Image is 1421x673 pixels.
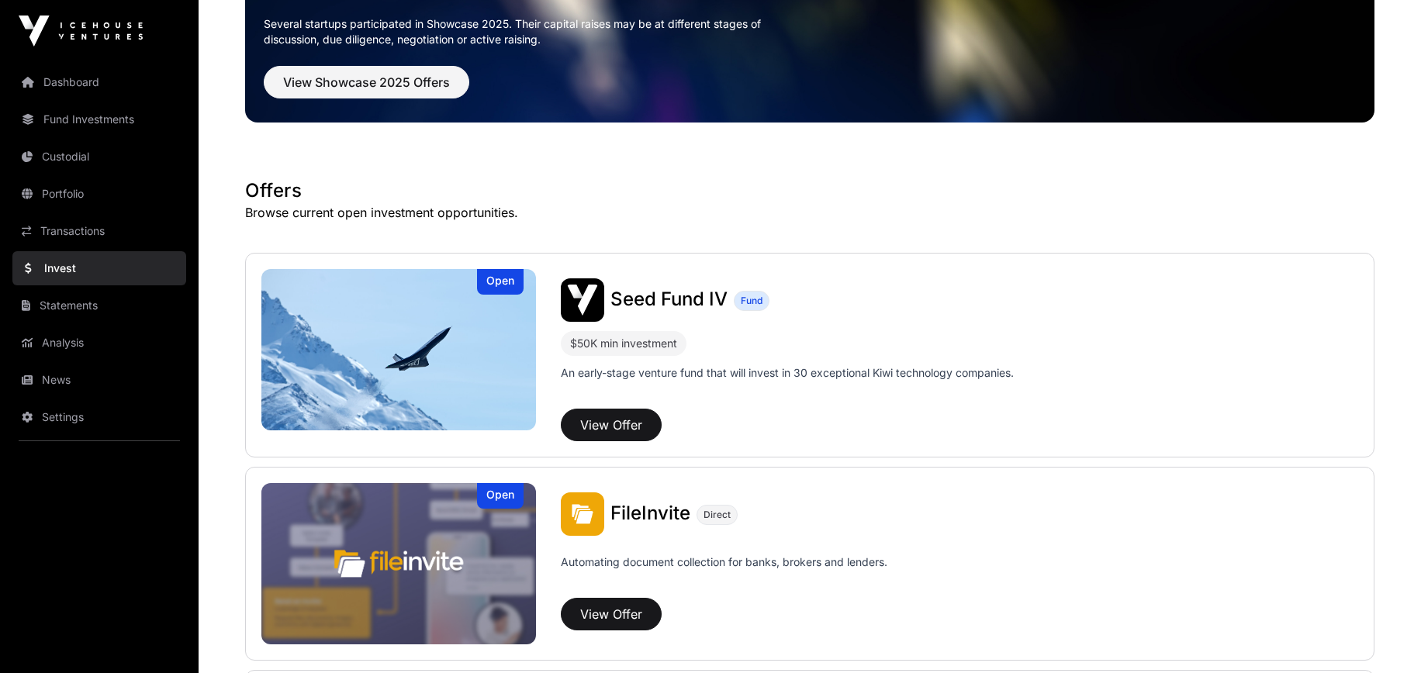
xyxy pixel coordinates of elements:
a: Seed Fund IVOpen [261,269,536,430]
div: $50K min investment [570,334,677,353]
a: Transactions [12,214,186,248]
p: An early-stage venture fund that will invest in 30 exceptional Kiwi technology companies. [561,365,1014,381]
a: Analysis [12,326,186,360]
a: Portfolio [12,177,186,211]
a: Fund Investments [12,102,186,136]
iframe: Chat Widget [1343,599,1421,673]
img: FileInvite [561,492,604,536]
a: Dashboard [12,65,186,99]
button: View Offer [561,409,662,441]
span: Direct [704,509,731,521]
div: $50K min investment [561,331,686,356]
a: View Showcase 2025 Offers [264,81,469,97]
span: FileInvite [610,502,690,524]
a: Custodial [12,140,186,174]
span: Seed Fund IV [610,288,728,310]
img: Seed Fund IV [261,269,536,430]
img: Icehouse Ventures Logo [19,16,143,47]
img: Seed Fund IV [561,278,604,322]
p: Several startups participated in Showcase 2025. Their capital raises may be at different stages o... [264,16,785,47]
img: FileInvite [261,483,536,644]
h1: Offers [245,178,1374,203]
a: FileInvite [610,504,690,524]
a: FileInviteOpen [261,483,536,644]
p: Automating document collection for banks, brokers and lenders. [561,554,887,592]
span: Fund [741,295,762,307]
div: Open [477,269,524,295]
button: View Offer [561,598,662,630]
a: News [12,363,186,397]
a: Invest [12,251,186,285]
div: Open [477,483,524,509]
a: Settings [12,400,186,434]
span: View Showcase 2025 Offers [283,73,450,91]
button: View Showcase 2025 Offers [264,66,469,98]
a: Seed Fund IV [610,290,728,310]
a: Statements [12,288,186,323]
p: Browse current open investment opportunities. [245,203,1374,222]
